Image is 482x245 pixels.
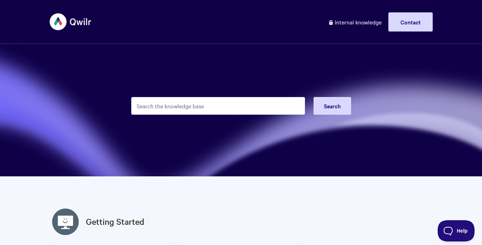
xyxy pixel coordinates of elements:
input: Search the knowledge base [131,97,305,115]
button: Search [314,97,351,115]
a: Getting Started [86,215,144,228]
img: Qwilr Help Center [50,8,92,35]
a: Contact [388,12,433,32]
span: Search [324,102,341,110]
iframe: Toggle Customer Support [438,220,475,241]
a: Internal knowledge [323,12,387,32]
